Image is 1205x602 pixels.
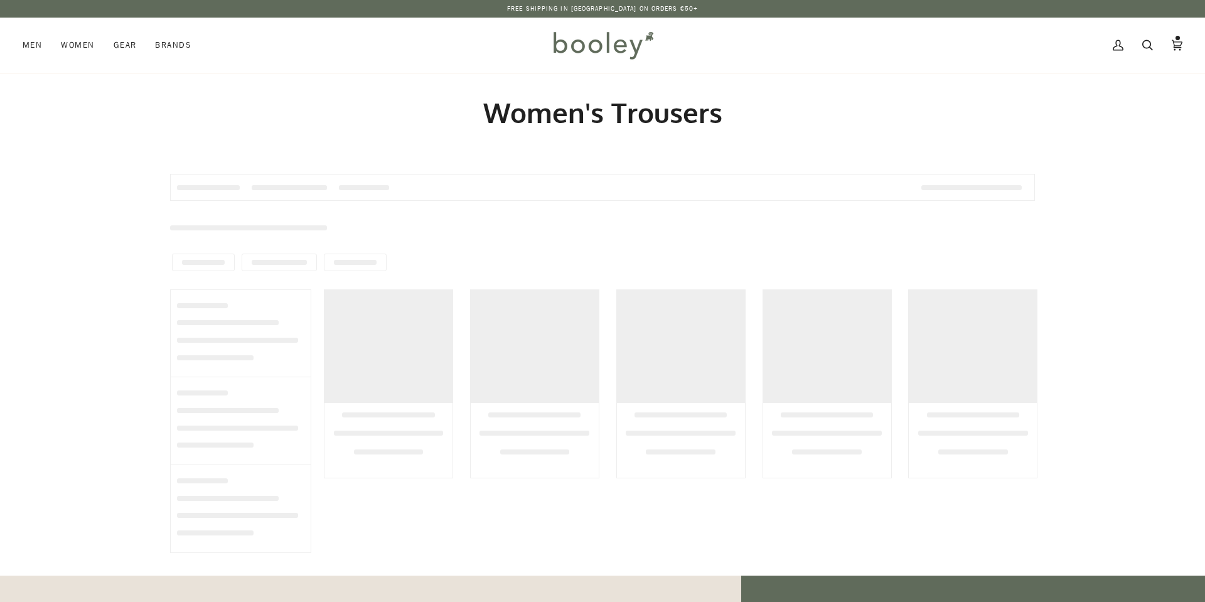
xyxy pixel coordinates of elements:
a: Gear [104,18,146,73]
a: Brands [146,18,201,73]
a: Women [51,18,104,73]
h1: Women's Trousers [170,95,1035,130]
p: Free Shipping in [GEOGRAPHIC_DATA] on Orders €50+ [507,4,698,14]
img: Booley [548,27,658,63]
span: Brands [155,39,191,51]
a: Men [23,18,51,73]
span: Men [23,39,42,51]
span: Gear [114,39,137,51]
span: Women [61,39,94,51]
